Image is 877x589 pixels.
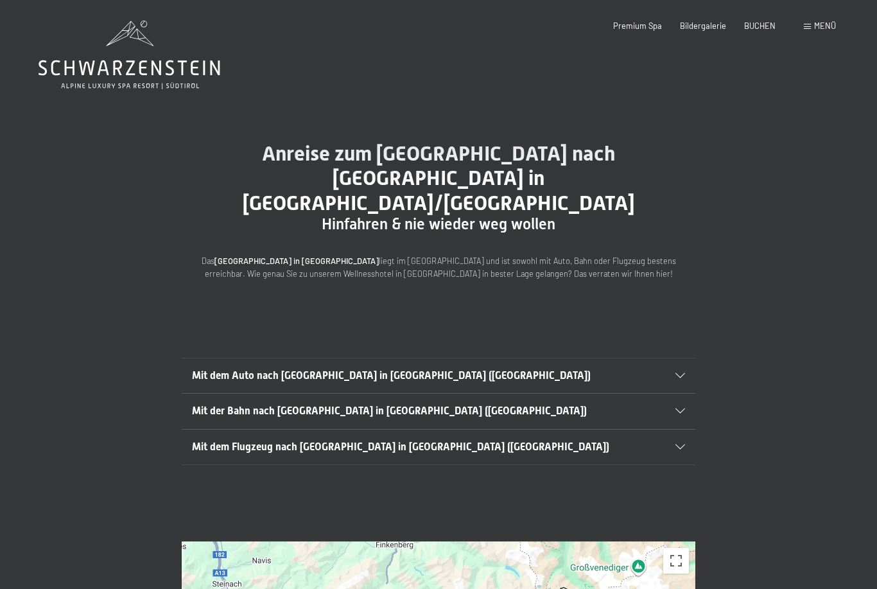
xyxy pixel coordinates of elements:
[613,21,662,31] a: Premium Spa
[322,215,555,233] span: Hinfahren & nie wieder weg wollen
[182,254,695,281] p: Das liegt im [GEOGRAPHIC_DATA] und ist sowohl mit Auto, Bahn oder Flugzeug bestens erreichbar. Wi...
[744,21,776,31] a: BUCHEN
[192,405,587,417] span: Mit der Bahn nach [GEOGRAPHIC_DATA] in [GEOGRAPHIC_DATA] ([GEOGRAPHIC_DATA])
[214,256,379,266] strong: [GEOGRAPHIC_DATA] in [GEOGRAPHIC_DATA]
[814,21,836,31] span: Menü
[192,369,591,382] span: Mit dem Auto nach [GEOGRAPHIC_DATA] in [GEOGRAPHIC_DATA] ([GEOGRAPHIC_DATA])
[192,441,609,453] span: Mit dem Flugzeug nach [GEOGRAPHIC_DATA] in [GEOGRAPHIC_DATA] ([GEOGRAPHIC_DATA])
[663,548,689,574] button: Vollbildansicht ein/aus
[680,21,726,31] a: Bildergalerie
[243,141,635,215] span: Anreise zum [GEOGRAPHIC_DATA] nach [GEOGRAPHIC_DATA] in [GEOGRAPHIC_DATA]/[GEOGRAPHIC_DATA]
